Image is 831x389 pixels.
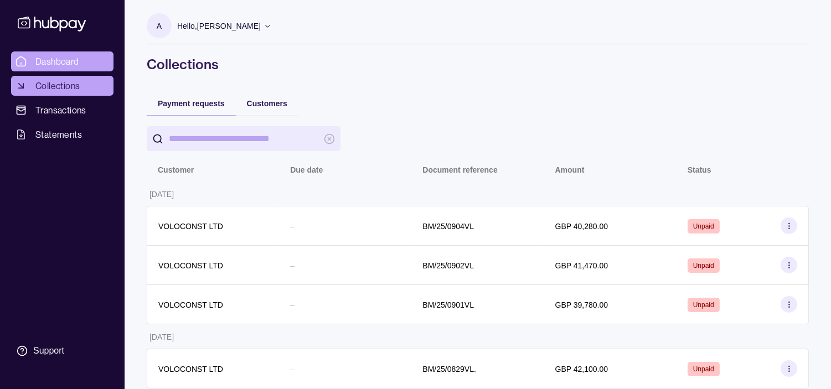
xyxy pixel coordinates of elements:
[422,261,474,270] p: BM/25/0902VL
[35,128,82,141] span: Statements
[693,262,714,269] span: Unpaid
[33,345,64,357] div: Support
[555,261,608,270] p: GBP 41,470.00
[147,55,809,73] h1: Collections
[290,300,295,309] p: –
[11,125,113,144] a: Statements
[290,165,323,174] p: Due date
[158,261,223,270] p: VOLOCONST LTD
[149,333,174,341] p: [DATE]
[555,222,608,231] p: GBP 40,280.00
[555,365,608,374] p: GBP 42,100.00
[149,190,174,199] p: [DATE]
[290,222,295,231] p: –
[35,79,80,92] span: Collections
[35,103,86,117] span: Transactions
[693,222,714,230] span: Unpaid
[169,126,318,151] input: search
[688,165,711,174] p: Status
[693,365,714,373] span: Unpaid
[422,165,497,174] p: Document reference
[555,165,585,174] p: Amount
[11,51,113,71] a: Dashboard
[11,339,113,362] a: Support
[11,76,113,96] a: Collections
[157,20,162,32] p: A
[11,100,113,120] a: Transactions
[290,365,295,374] p: –
[555,300,608,309] p: GBP 39,780.00
[158,165,194,174] p: Customer
[422,365,476,374] p: BM/25/0829VL.
[158,365,223,374] p: VOLOCONST LTD
[158,99,225,108] span: Payment requests
[158,222,223,231] p: VOLOCONST LTD
[290,261,295,270] p: –
[158,300,223,309] p: VOLOCONST LTD
[247,99,287,108] span: Customers
[693,301,714,309] span: Unpaid
[177,20,261,32] p: Hello, [PERSON_NAME]
[422,300,474,309] p: BM/25/0901VL
[35,55,79,68] span: Dashboard
[422,222,474,231] p: BM/25/0904VL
